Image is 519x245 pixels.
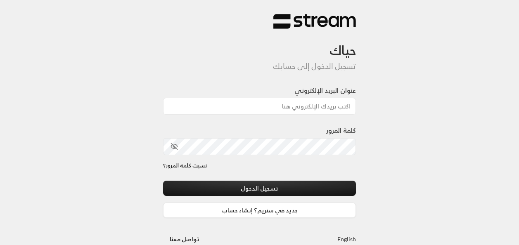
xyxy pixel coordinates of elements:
[163,234,206,244] a: تواصل معنا
[163,181,356,196] button: تسجيل الدخول
[294,85,356,95] label: عنوان البريد الإلكتروني
[326,125,356,135] label: كلمة المرور
[163,98,356,115] input: اكتب بريدك الإلكتروني هنا
[167,139,181,153] button: toggle password visibility
[163,162,207,170] a: نسيت كلمة المرور؟
[273,14,356,30] img: Stream Logo
[163,62,356,71] h5: تسجيل الدخول إلى حسابك
[163,203,356,218] a: جديد في ستريم؟ إنشاء حساب
[163,29,356,58] h3: حياك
